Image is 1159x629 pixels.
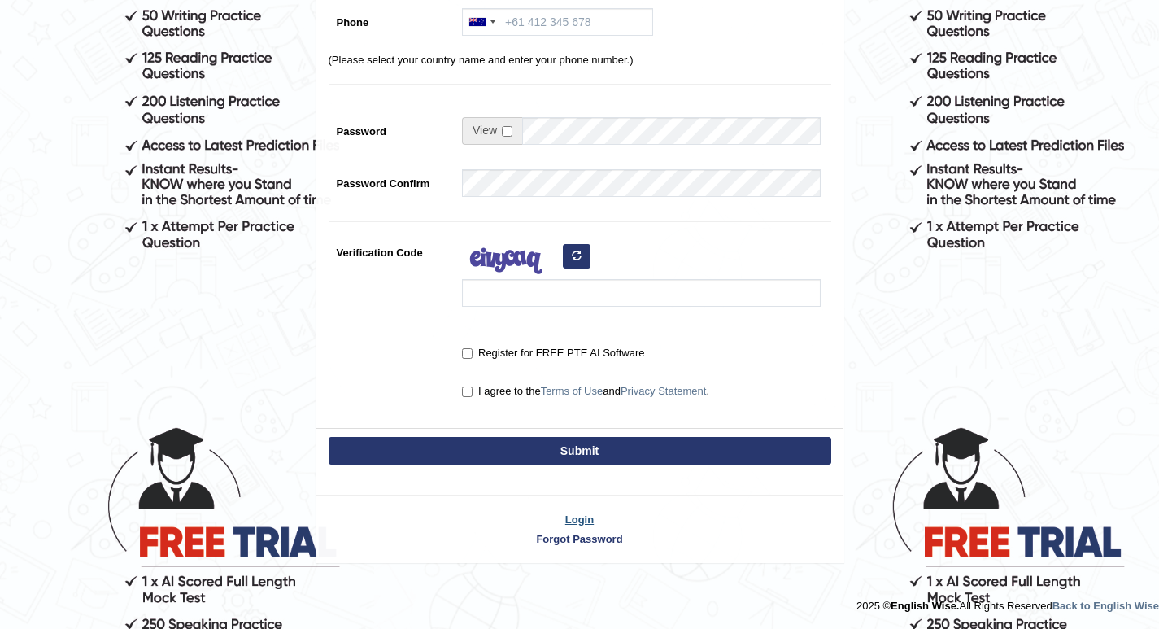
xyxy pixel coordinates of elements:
[463,9,500,35] div: Australia: +61
[329,8,455,30] label: Phone
[1052,600,1159,612] a: Back to English Wise
[329,437,831,465] button: Submit
[891,600,959,612] strong: English Wise.
[329,169,455,191] label: Password Confirm
[329,117,455,139] label: Password
[329,238,455,260] label: Verification Code
[502,126,512,137] input: Show/Hide Password
[462,387,473,397] input: I agree to theTerms of UseandPrivacy Statement.
[462,345,644,361] label: Register for FREE PTE AI Software
[316,512,843,527] a: Login
[329,52,831,68] p: (Please select your country name and enter your phone number.)
[856,590,1159,614] div: 2025 © All Rights Reserved
[316,531,843,547] a: Forgot Password
[462,383,709,400] label: I agree to the and .
[462,8,653,36] input: +61 412 345 678
[541,385,603,397] a: Terms of Use
[621,385,707,397] a: Privacy Statement
[462,348,473,359] input: Register for FREE PTE AI Software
